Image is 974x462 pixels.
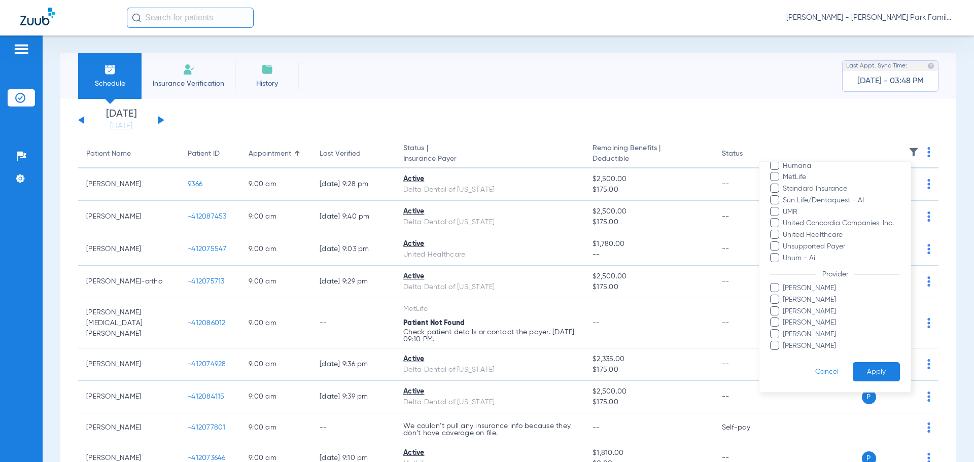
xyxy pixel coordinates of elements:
span: United Concordia Companies, Inc. [782,218,900,229]
span: Standard Insurance [782,184,900,194]
span: Provider [816,271,854,278]
button: Apply [853,362,900,382]
span: [PERSON_NAME] [782,329,900,340]
span: [PERSON_NAME] [782,341,900,351]
span: [PERSON_NAME] [782,317,900,328]
span: UMR [782,207,900,218]
span: [PERSON_NAME] [782,295,900,305]
span: United Healthcare [782,230,900,240]
span: Humana [782,161,900,171]
span: Unsupported Payer [782,241,900,252]
button: Cancel [801,362,853,382]
span: [PERSON_NAME] [782,306,900,317]
span: [PERSON_NAME] [782,283,900,294]
span: Sun Life/Dentaquest - AI [782,195,900,206]
span: Unum - Ai [782,253,900,264]
span: MetLife [782,172,900,183]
